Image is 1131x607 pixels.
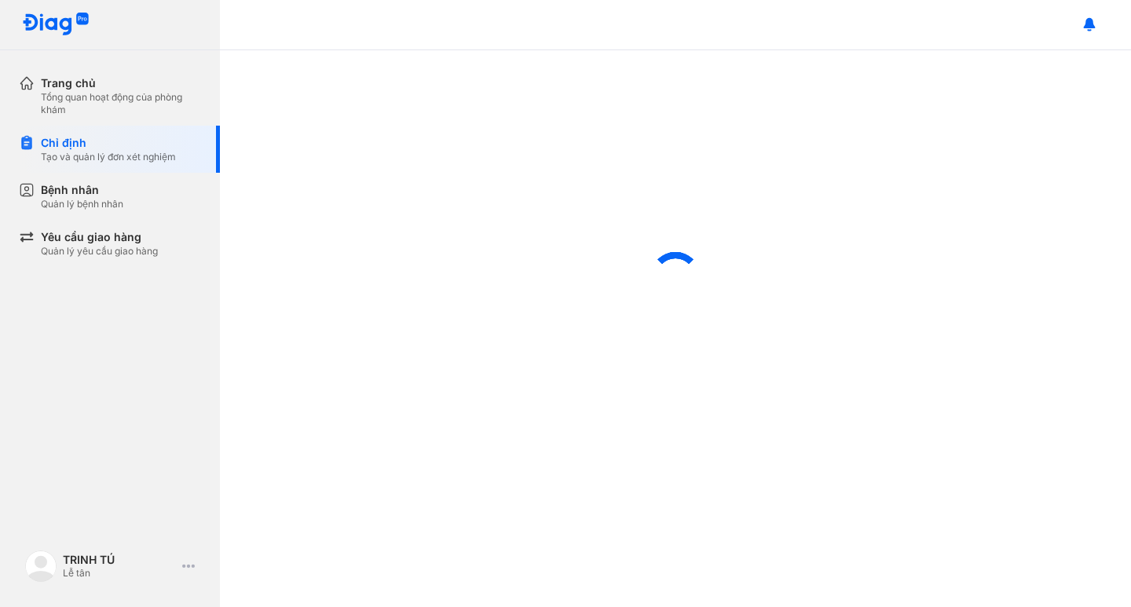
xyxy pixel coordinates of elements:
[41,182,123,198] div: Bệnh nhân
[41,75,201,91] div: Trang chủ
[25,550,57,582] img: logo
[41,135,176,151] div: Chỉ định
[41,198,123,210] div: Quản lý bệnh nhân
[41,91,201,116] div: Tổng quan hoạt động của phòng khám
[63,553,176,567] div: TRINH TÚ
[22,13,90,37] img: logo
[41,245,158,258] div: Quản lý yêu cầu giao hàng
[63,567,176,580] div: Lễ tân
[41,229,158,245] div: Yêu cầu giao hàng
[41,151,176,163] div: Tạo và quản lý đơn xét nghiệm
